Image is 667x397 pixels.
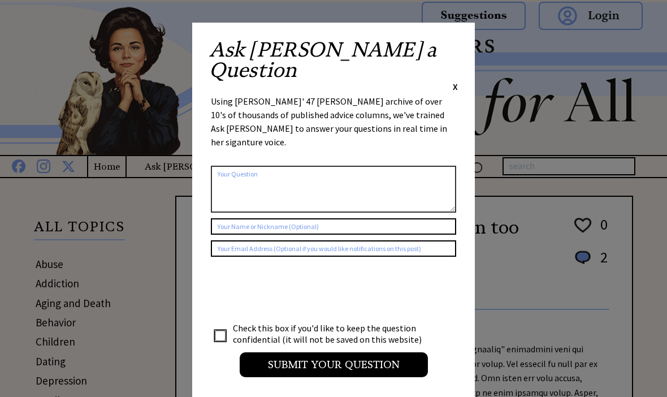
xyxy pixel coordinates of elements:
td: Check this box if you'd like to keep the question confidential (it will not be saved on this webs... [232,322,432,346]
iframe: reCAPTCHA [211,268,383,312]
input: Submit your Question [240,352,428,377]
div: Using [PERSON_NAME]' 47 [PERSON_NAME] archive of over 10's of thousands of published advice colum... [211,94,456,160]
h2: Ask [PERSON_NAME] a Question [209,40,458,80]
input: Your Email Address (Optional if you would like notifications on this post) [211,240,456,257]
span: X [453,81,458,92]
input: Your Name or Nickname (Optional) [211,218,456,235]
